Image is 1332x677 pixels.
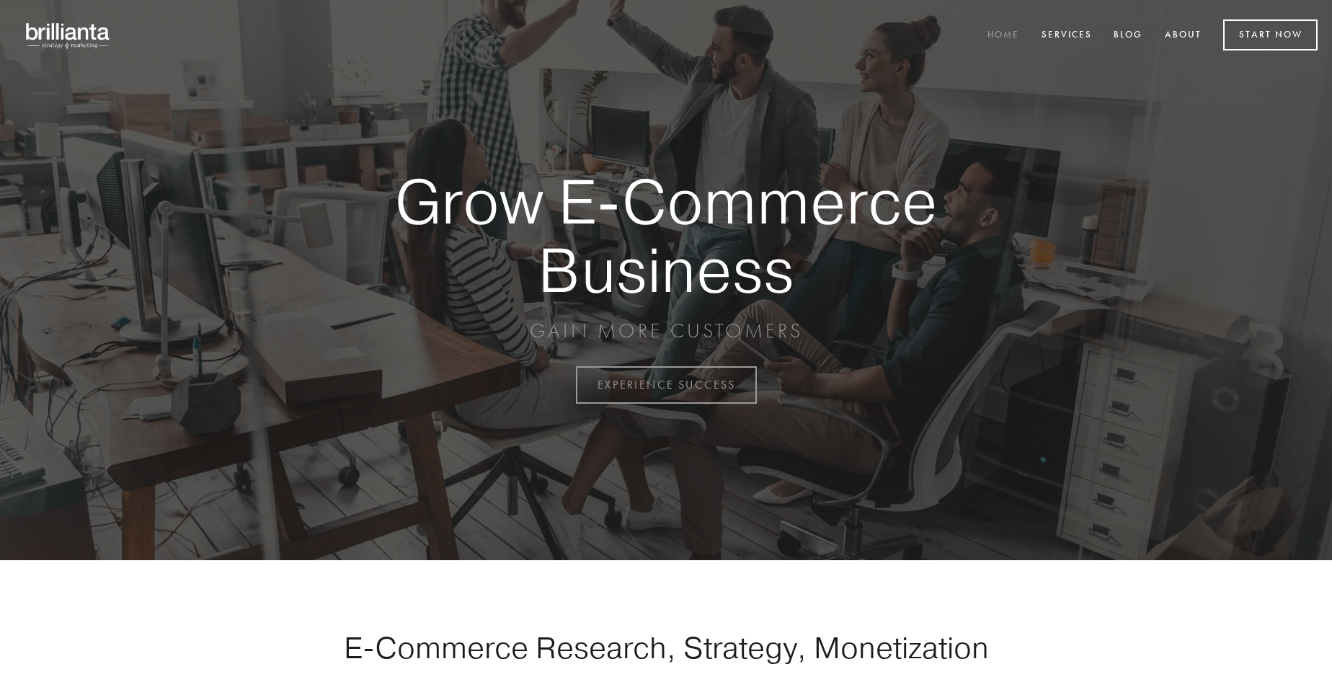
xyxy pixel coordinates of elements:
a: Blog [1104,24,1152,48]
a: Home [978,24,1029,48]
a: Services [1032,24,1101,48]
strong: Grow E-Commerce Business [345,167,987,304]
img: brillianta - research, strategy, marketing [14,14,123,56]
a: About [1155,24,1211,48]
a: Start Now [1223,19,1318,50]
h1: E-Commerce Research, Strategy, Monetization [298,629,1034,665]
p: GAIN MORE CUSTOMERS [345,318,987,344]
a: EXPERIENCE SUCCESS [576,366,757,404]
